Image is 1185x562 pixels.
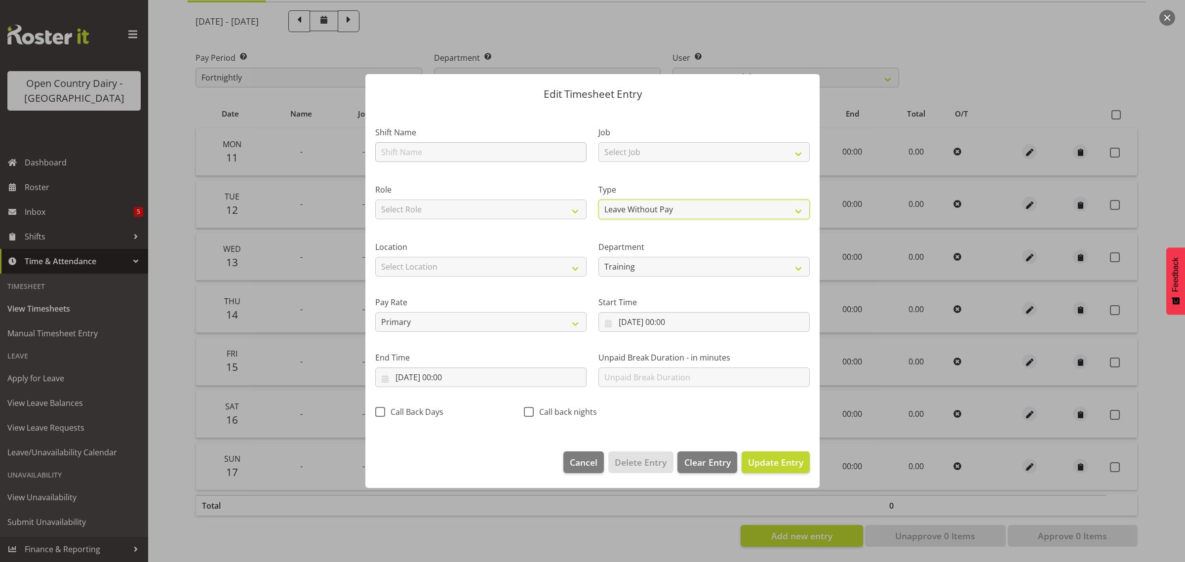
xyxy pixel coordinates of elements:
span: Update Entry [748,456,803,468]
label: Type [598,184,810,196]
button: Feedback - Show survey [1166,247,1185,315]
label: Unpaid Break Duration - in minutes [598,352,810,363]
span: Clear Entry [684,456,731,469]
span: Cancel [570,456,597,469]
label: Shift Name [375,126,587,138]
button: Cancel [563,451,604,473]
label: Location [375,241,587,253]
label: Role [375,184,587,196]
p: Edit Timesheet Entry [375,89,810,99]
input: Shift Name [375,142,587,162]
label: Start Time [598,296,810,308]
span: Call Back Days [385,407,443,417]
label: Job [598,126,810,138]
label: Department [598,241,810,253]
span: Call back nights [534,407,597,417]
button: Clear Entry [677,451,737,473]
button: Update Entry [742,451,810,473]
input: Click to select... [598,312,810,332]
span: Feedback [1171,257,1180,292]
input: Click to select... [375,367,587,387]
button: Delete Entry [608,451,673,473]
label: Pay Rate [375,296,587,308]
input: Unpaid Break Duration [598,367,810,387]
span: Delete Entry [615,456,667,469]
label: End Time [375,352,587,363]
